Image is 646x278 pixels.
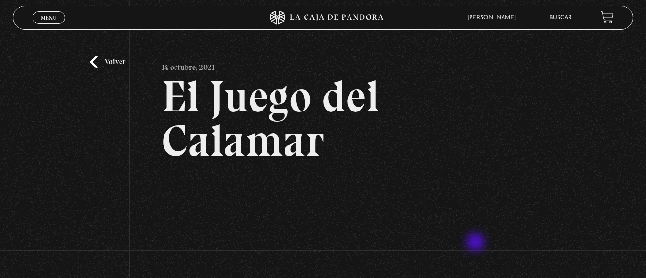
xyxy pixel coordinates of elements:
span: Menu [41,15,56,21]
a: Volver [90,56,125,68]
h2: El Juego del Calamar [162,75,484,163]
p: 14 octubre, 2021 [162,56,215,75]
span: Cerrar [37,22,60,29]
span: [PERSON_NAME] [462,15,526,21]
a: Buscar [549,15,572,21]
a: View your shopping cart [601,11,613,24]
